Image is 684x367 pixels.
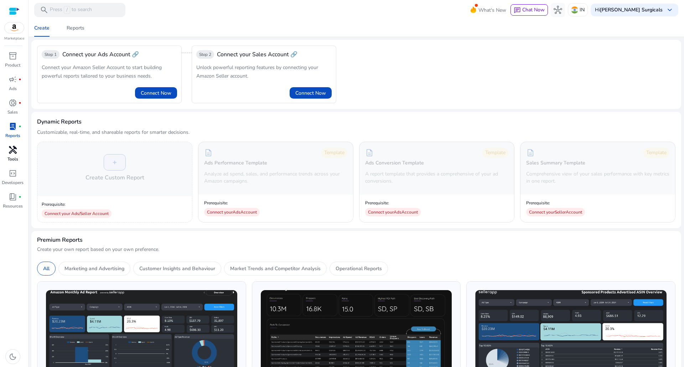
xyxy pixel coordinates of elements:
button: Connect Now [290,87,332,99]
span: inventory_2 [9,52,17,60]
p: IN [580,4,585,16]
div: Template [643,148,669,158]
img: in.svg [571,6,578,14]
div: + [104,154,126,171]
span: Connect Now [141,89,171,97]
p: Prerequisite: [204,200,260,206]
button: chatChat Now [511,4,548,16]
span: dark_mode [9,352,17,361]
span: / [64,6,70,14]
div: Reports [67,26,84,31]
div: Connect your Ads Account [204,208,260,216]
p: Prerequisite: [42,201,188,207]
h5: Sales Summary Template [526,160,585,166]
h5: Ads Conversion Template [365,160,424,166]
div: Create [34,26,50,31]
p: Comprehensive view of your sales performance with key metrics in one report. [526,171,669,185]
p: Press to search [50,6,92,14]
div: Connect your Seller Account [526,208,585,216]
p: Marketing and Advertising [64,265,124,272]
p: Market Trends and Competitor Analysis [230,265,321,272]
span: fiber_manual_record [19,101,21,104]
h4: Premium Reports [37,237,83,243]
span: book_4 [9,193,17,201]
span: keyboard_arrow_down [665,6,674,14]
div: Template [482,148,508,158]
button: Connect Now [135,87,177,99]
span: fiber_manual_record [19,78,21,81]
p: Ads [9,85,17,92]
span: What's New [478,4,506,16]
span: description [365,148,374,157]
span: handyman [9,146,17,154]
span: Connect Now [295,89,326,97]
b: [PERSON_NAME] Surgicals [600,6,663,13]
span: Connect your Sales Account 🔗 [217,50,297,59]
span: Step 2 [199,52,211,57]
span: description [204,148,213,157]
span: Chat Now [522,6,545,13]
p: Marketplace [4,36,24,41]
span: lab_profile [9,122,17,131]
p: Prerequisite: [526,200,585,206]
div: Connect your Ads Account [365,208,421,216]
h5: Ads Performance Template [204,160,267,166]
span: chat [514,7,521,14]
p: Analyze ad spend, sales, and performance trends across your Amazon campaigns. [204,171,347,185]
span: search [40,6,48,14]
h4: Create Custom Report [85,173,144,182]
p: All [43,265,50,272]
span: Connect your Amazon Seller Account to start building powerful reports tailored to your business n... [42,64,162,79]
p: A report template that provides a comprehensive of your ad conversions. [365,171,508,185]
p: Customer Insights and Behaviour [139,265,215,272]
p: Create your own report based on your own preference. [37,246,675,253]
h3: Dynamic Reports [37,117,82,126]
p: Product [5,62,20,68]
span: hub [554,6,562,14]
span: campaign [9,75,17,84]
span: donut_small [9,99,17,107]
div: Connect your Ads Account 🔗 [62,50,139,59]
div: Connect your Ads/Seller Account [42,209,112,218]
img: amazon.svg [5,22,24,33]
span: fiber_manual_record [19,195,21,198]
p: Operational Reports [336,265,382,272]
p: Prerequisite: [365,200,421,206]
p: Tools [7,156,18,162]
span: description [526,148,535,157]
span: Step 1 [45,52,57,57]
p: Reports [5,132,20,139]
p: Developers [2,179,24,186]
div: Template [321,148,347,158]
p: Hi [595,7,663,12]
p: Resources [3,203,23,209]
p: Sales [7,109,18,115]
button: hub [551,3,565,17]
p: Customizable, real-time, and shareable reports for smarter decisions. [37,129,190,136]
span: code_blocks [9,169,17,178]
span: Unlock powerful reporting features by connecting your Amazon Seller account. [196,64,318,79]
span: fiber_manual_record [19,125,21,128]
